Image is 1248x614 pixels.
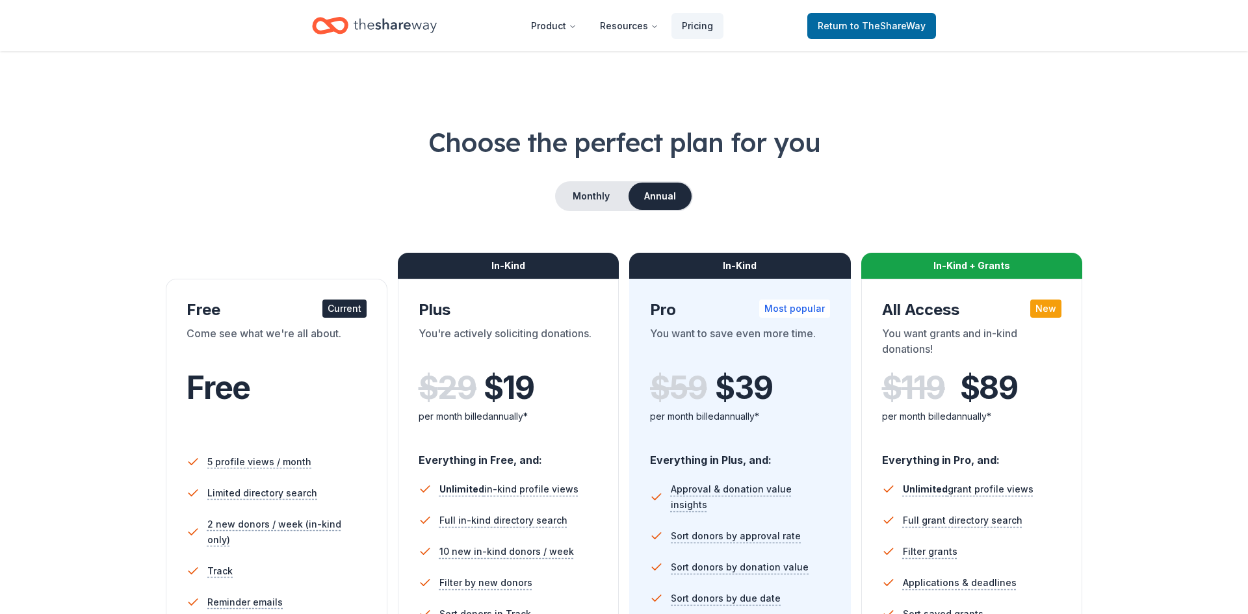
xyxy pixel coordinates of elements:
span: 2 new donors / week (in-kind only) [207,517,367,548]
span: $ 19 [484,370,534,406]
span: Sort donors by due date [671,591,781,606]
div: You're actively soliciting donations. [419,326,599,362]
div: In-Kind + Grants [861,253,1083,279]
span: $ 89 [960,370,1018,406]
div: New [1030,300,1061,318]
span: Reminder emails [207,595,283,610]
span: Approval & donation value insights [671,481,830,513]
span: Sort donors by donation value [671,559,809,575]
a: Pricing [671,13,723,39]
div: Everything in Pro, and: [882,441,1062,468]
button: Product [521,13,587,39]
span: to TheShareWay [850,20,926,31]
span: Return [818,18,926,34]
div: Plus [419,300,599,320]
span: grant profile views [903,483,1033,494]
span: $ 39 [715,370,772,406]
span: Limited directory search [207,485,317,501]
nav: Main [521,10,723,41]
span: Filter grants [903,544,957,559]
span: Sort donors by approval rate [671,528,801,544]
div: All Access [882,300,1062,320]
span: Track [207,563,233,579]
span: 5 profile views / month [207,454,311,470]
span: Full in-kind directory search [439,513,567,528]
span: Full grant directory search [903,513,1022,528]
button: Resources [590,13,669,39]
span: Applications & deadlines [903,575,1017,591]
button: Annual [629,183,692,210]
div: You want to save even more time. [650,326,830,362]
a: Returnto TheShareWay [807,13,936,39]
span: Unlimited [903,483,948,494]
div: Most popular [759,300,830,318]
div: Everything in Free, and: [419,441,599,468]
button: Monthly [556,183,626,210]
a: Home [312,10,437,41]
span: Free [187,368,250,407]
div: Everything in Plus, and: [650,441,830,468]
div: Pro [650,300,830,320]
div: per month billed annually* [419,409,599,424]
div: In-Kind [398,253,619,279]
span: in-kind profile views [439,483,578,494]
span: Filter by new donors [439,575,532,591]
div: per month billed annually* [882,409,1062,424]
span: Unlimited [439,483,484,494]
div: Free [187,300,367,320]
h1: Choose the perfect plan for you [52,124,1196,160]
div: Come see what we're all about. [187,326,367,362]
div: You want grants and in-kind donations! [882,326,1062,362]
div: In-Kind [629,253,851,279]
div: Current [322,300,367,318]
div: per month billed annually* [650,409,830,424]
span: 10 new in-kind donors / week [439,544,574,559]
